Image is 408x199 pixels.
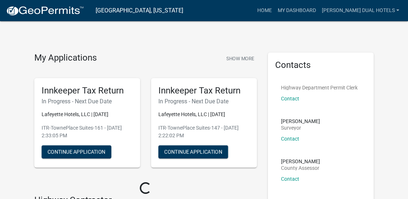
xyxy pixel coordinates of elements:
[275,4,319,18] a: My Dashboard
[34,53,97,64] h4: My Applications
[158,85,250,96] h5: Innkeeper Tax Return
[281,85,358,90] p: Highway Department Permit Clerk
[158,124,250,139] p: ITR-TownePlace Suites-147 - [DATE] 2:22:02 PM
[281,159,320,164] p: [PERSON_NAME]
[42,98,133,105] h6: In Progress - Next Due Date
[42,145,111,158] button: Continue Application
[223,53,257,65] button: Show More
[42,85,133,96] h5: Innkeeper Tax Return
[281,96,299,102] a: Contact
[281,136,299,142] a: Contact
[281,125,320,130] p: Surveyor
[275,60,366,70] h5: Contacts
[254,4,275,18] a: Home
[281,165,320,171] p: County Assessor
[158,98,250,105] h6: In Progress - Next Due Date
[281,176,299,182] a: Contact
[281,119,320,124] p: [PERSON_NAME]
[158,145,228,158] button: Continue Application
[319,4,402,18] a: [PERSON_NAME] Dual Hotels
[96,4,183,17] a: [GEOGRAPHIC_DATA], [US_STATE]
[42,124,133,139] p: ITR-TownePlace Suites-161 - [DATE] 2:33:05 PM
[158,111,250,118] p: Lafeyette Hotels, LLC | [DATE]
[42,111,133,118] p: Lafeyette Hotels, LLC | [DATE]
